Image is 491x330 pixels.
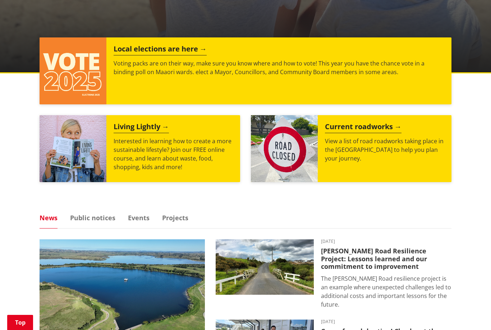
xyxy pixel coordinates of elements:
a: Living Lightly Interested in learning how to create a more sustainable lifestyle? Join our FREE o... [40,115,240,182]
a: [DATE] [PERSON_NAME] Road Resilience Project: Lessons learned and our commitment to improvement T... [216,239,451,309]
a: Current roadworks View a list of road roadworks taking place in the [GEOGRAPHIC_DATA] to help you... [251,115,451,182]
p: Interested in learning how to create a more sustainable lifestyle? Join our FREE online course, a... [114,137,233,171]
a: Public notices [70,214,115,221]
img: Mainstream Green Workshop Series [40,115,106,182]
iframe: Messenger Launcher [458,300,484,326]
a: News [40,214,58,221]
time: [DATE] [321,239,451,244]
a: Events [128,214,150,221]
img: Vote 2025 [40,37,106,104]
img: Road closed sign [251,115,318,182]
time: [DATE] [321,320,451,324]
p: View a list of road roadworks taking place in the [GEOGRAPHIC_DATA] to help you plan your journey. [325,137,444,163]
a: Projects [162,214,188,221]
a: Local elections are here Voting packs are on their way, make sure you know where and how to vote!... [40,37,451,104]
a: Top [7,315,33,330]
h2: Current roadworks [325,122,401,133]
h2: Local elections are here [114,45,207,55]
h3: [PERSON_NAME] Road Resilience Project: Lessons learned and our commitment to improvement [321,247,451,271]
p: The [PERSON_NAME] Road resilience project is an example where unexpected challenges led to additi... [321,274,451,309]
img: PR-21222 Huia Road Relience Munro Road Bridge [216,239,314,295]
p: Voting packs are on their way, make sure you know where and how to vote! This year you have the c... [114,59,444,76]
h2: Living Lightly [114,122,169,133]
